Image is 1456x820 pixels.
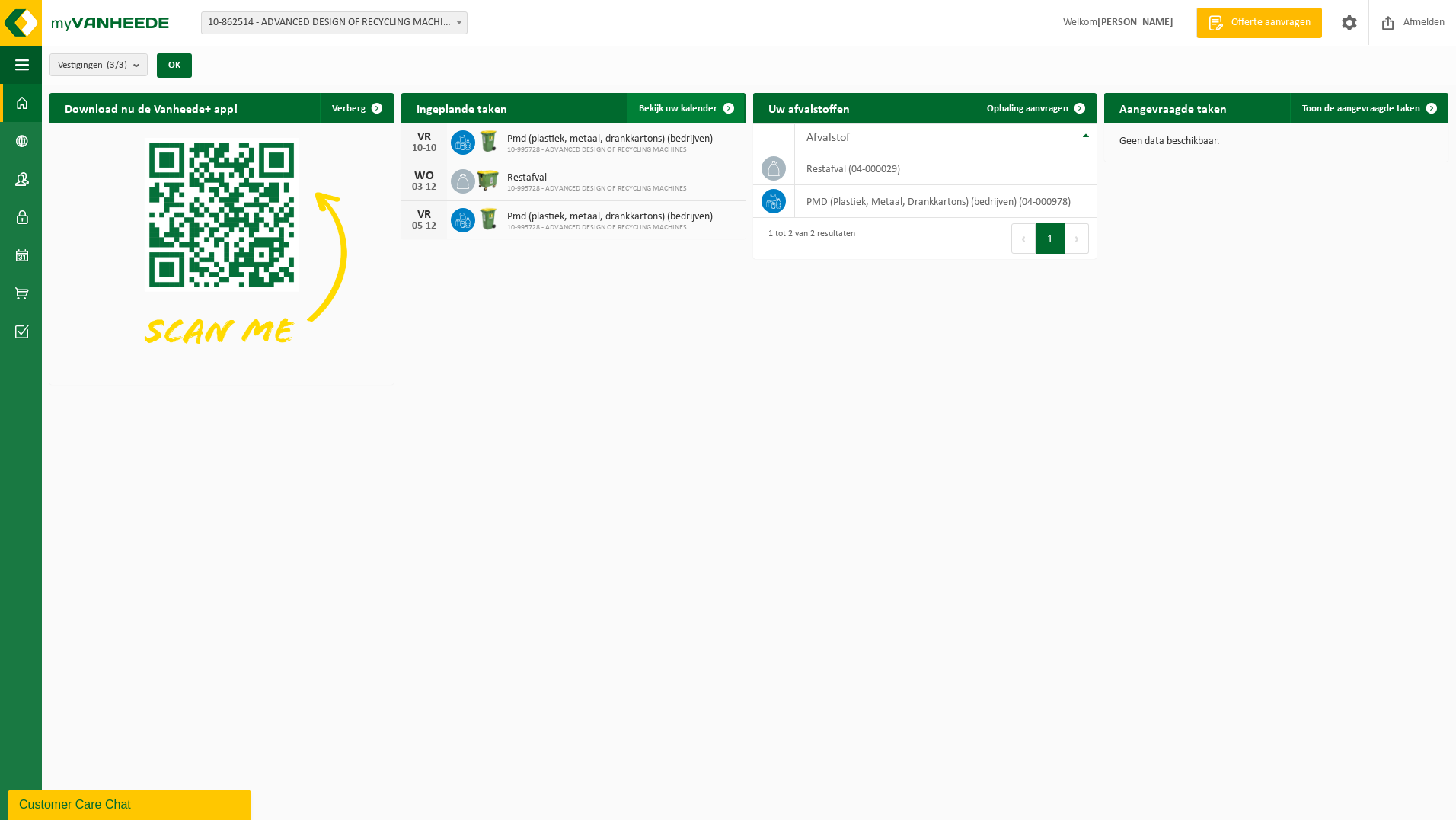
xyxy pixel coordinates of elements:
[409,143,439,154] div: 10-10
[409,209,439,221] div: VR
[795,185,1097,218] td: PMD (Plastiek, Metaal, Drankkartons) (bedrijven) (04-000978)
[639,104,717,114] span: Bekijk uw kalender
[1036,223,1065,254] button: 1
[320,93,392,123] button: Verberg
[507,133,713,146] span: Pmd (plastiek, metaal, drankkartons) (bedrijven)
[1011,223,1036,254] button: Previous
[49,53,148,76] button: Vestigingen(3/3)
[409,221,439,232] div: 05-12
[409,182,439,193] div: 03-12
[507,223,713,232] span: 10-995728 - ADVANCED DESIGN OF RECYCLING MACHINES
[8,786,254,820] iframe: chat widget
[58,54,127,77] span: Vestigingen
[507,172,687,184] span: Restafval
[507,211,713,223] span: Pmd (plastiek, metaal, drankkartons) (bedrijven)
[1119,136,1433,147] p: Geen data beschikbaar.
[475,128,501,154] img: WB-0240-HPE-GN-50
[507,146,713,155] span: 10-995728 - ADVANCED DESIGN OF RECYCLING MACHINES
[49,93,253,123] h2: Download nu de Vanheede+ app!
[975,93,1095,123] a: Ophaling aanvragen
[409,131,439,143] div: VR
[1228,15,1314,30] span: Offerte aanvragen
[806,132,850,144] span: Afvalstof
[1302,104,1420,114] span: Toon de aangevraagde taken
[1290,93,1447,123] a: Toon de aangevraagde taken
[761,222,855,255] div: 1 tot 2 van 2 resultaten
[107,60,127,70] count: (3/3)
[409,170,439,182] div: WO
[1196,8,1322,38] a: Offerte aanvragen
[201,11,468,34] span: 10-862514 - ADVANCED DESIGN OF RECYCLING MACHINES - MENEN
[1065,223,1089,254] button: Next
[157,53,192,78] button: OK
[1097,17,1173,28] strong: [PERSON_NAME]
[753,93,865,123] h2: Uw afvalstoffen
[49,123,394,382] img: Download de VHEPlus App
[507,184,687,194] span: 10-995728 - ADVANCED DESIGN OF RECYCLING MACHINES
[401,93,522,123] h2: Ingeplande taken
[987,104,1068,114] span: Ophaling aanvragen
[202,12,467,34] span: 10-862514 - ADVANCED DESIGN OF RECYCLING MACHINES - MENEN
[1104,93,1242,123] h2: Aangevraagde taken
[475,206,501,232] img: WB-0240-HPE-GN-50
[627,93,744,123] a: Bekijk uw kalender
[475,167,501,193] img: WB-1100-HPE-GN-50
[332,104,366,114] span: Verberg
[795,152,1097,185] td: restafval (04-000029)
